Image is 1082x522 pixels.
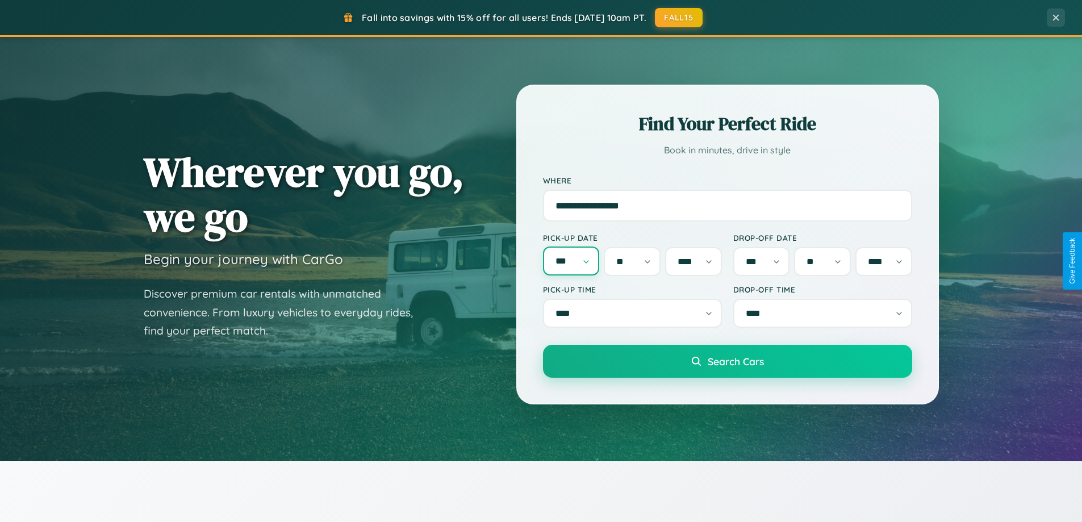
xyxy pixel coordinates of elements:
h2: Find Your Perfect Ride [543,111,912,136]
label: Pick-up Time [543,285,722,294]
p: Discover premium car rentals with unmatched convenience. From luxury vehicles to everyday rides, ... [144,285,428,340]
h3: Begin your journey with CarGo [144,250,343,268]
button: FALL15 [655,8,703,27]
h1: Wherever you go, we go [144,149,464,239]
div: Give Feedback [1068,238,1076,284]
label: Drop-off Time [733,285,912,294]
span: Search Cars [708,355,764,368]
label: Where [543,176,912,185]
span: Fall into savings with 15% off for all users! Ends [DATE] 10am PT. [362,12,646,23]
button: Search Cars [543,345,912,378]
label: Pick-up Date [543,233,722,243]
label: Drop-off Date [733,233,912,243]
p: Book in minutes, drive in style [543,142,912,158]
